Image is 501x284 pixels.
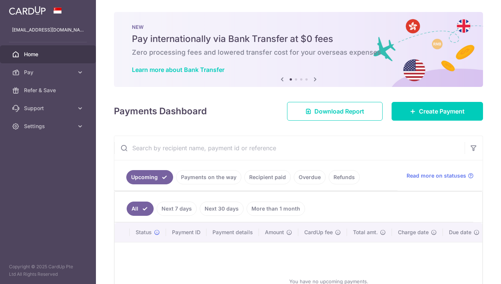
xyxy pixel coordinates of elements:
span: Amount [265,229,284,236]
span: Pay [24,69,73,76]
th: Payment ID [166,223,206,242]
th: Payment details [206,223,259,242]
a: More than 1 month [247,202,305,216]
a: Payments on the way [176,170,241,184]
a: Upcoming [126,170,173,184]
span: Create Payment [419,107,465,116]
span: Total amt. [353,229,378,236]
a: Next 7 days [157,202,197,216]
a: Read more on statuses [407,172,474,179]
p: [EMAIL_ADDRESS][DOMAIN_NAME] [12,26,84,34]
h6: Zero processing fees and lowered transfer cost for your overseas expenses [132,48,465,57]
h5: Pay internationally via Bank Transfer at $0 fees [132,33,465,45]
span: Download Report [314,107,364,116]
span: Refer & Save [24,87,73,94]
span: CardUp fee [304,229,333,236]
span: Support [24,105,73,112]
h4: Payments Dashboard [114,105,207,118]
a: Next 30 days [200,202,244,216]
a: Create Payment [392,102,483,121]
img: CardUp [9,6,46,15]
span: Settings [24,123,73,130]
span: Charge date [398,229,429,236]
input: Search by recipient name, payment id or reference [114,136,465,160]
a: All [127,202,154,216]
a: Recipient paid [244,170,291,184]
span: Read more on statuses [407,172,466,179]
span: Due date [449,229,471,236]
p: NEW [132,24,465,30]
img: Bank transfer banner [114,12,483,87]
a: Refunds [329,170,360,184]
a: Learn more about Bank Transfer [132,66,224,73]
span: Status [136,229,152,236]
a: Overdue [294,170,326,184]
a: Download Report [287,102,383,121]
span: Home [24,51,73,58]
